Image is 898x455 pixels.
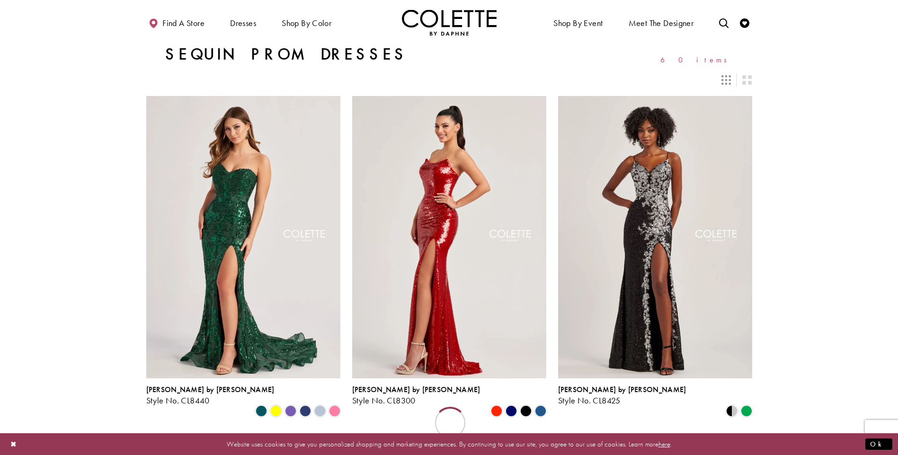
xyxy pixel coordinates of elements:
i: Black [520,405,532,417]
i: Ice Blue [314,405,326,417]
span: Dresses [228,9,258,35]
p: Website uses cookies to give you personalized shopping and marketing experiences. By continuing t... [68,437,830,450]
span: [PERSON_NAME] by [PERSON_NAME] [352,385,480,394]
span: Switch layout to 3 columns [721,75,731,85]
span: 60 items [660,56,733,64]
div: Layout Controls [141,70,758,90]
div: Colette by Daphne Style No. CL8425 [558,385,686,405]
a: Toggle search [717,9,731,35]
i: Cotton Candy [329,405,340,417]
span: Shop by color [279,9,334,35]
a: Find a store [146,9,207,35]
i: Sapphire [506,405,517,417]
span: Shop By Event [553,18,603,28]
button: Close Dialog [6,436,22,452]
span: Style No. CL8300 [352,395,416,406]
a: Check Wishlist [738,9,752,35]
h1: Sequin Prom Dresses [165,45,408,64]
a: Visit Home Page [402,9,497,35]
span: Dresses [230,18,256,28]
i: Black/Silver [726,405,738,417]
span: Style No. CL8440 [146,395,210,406]
span: Style No. CL8425 [558,395,621,406]
span: Switch layout to 2 columns [742,75,752,85]
i: Ocean Blue [535,405,546,417]
div: Colette by Daphne Style No. CL8300 [352,385,480,405]
img: Colette by Daphne [402,9,497,35]
span: Find a store [162,18,204,28]
a: Meet the designer [626,9,696,35]
a: Visit Colette by Daphne Style No. CL8300 Page [352,96,546,378]
i: Yellow [270,405,282,417]
a: Visit Colette by Daphne Style No. CL8425 Page [558,96,752,378]
a: Visit Colette by Daphne Style No. CL8440 Page [146,96,340,378]
a: here [658,439,670,448]
i: Spruce [256,405,267,417]
span: Shop By Event [551,9,605,35]
i: Navy Blue [300,405,311,417]
div: Colette by Daphne Style No. CL8440 [146,385,275,405]
span: Meet the designer [629,18,694,28]
span: [PERSON_NAME] by [PERSON_NAME] [146,385,275,394]
i: Scarlet [491,405,502,417]
i: Emerald [741,405,752,417]
span: Shop by color [282,18,331,28]
span: [PERSON_NAME] by [PERSON_NAME] [558,385,686,394]
button: Submit Dialog [865,438,892,450]
i: Violet [285,405,296,417]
